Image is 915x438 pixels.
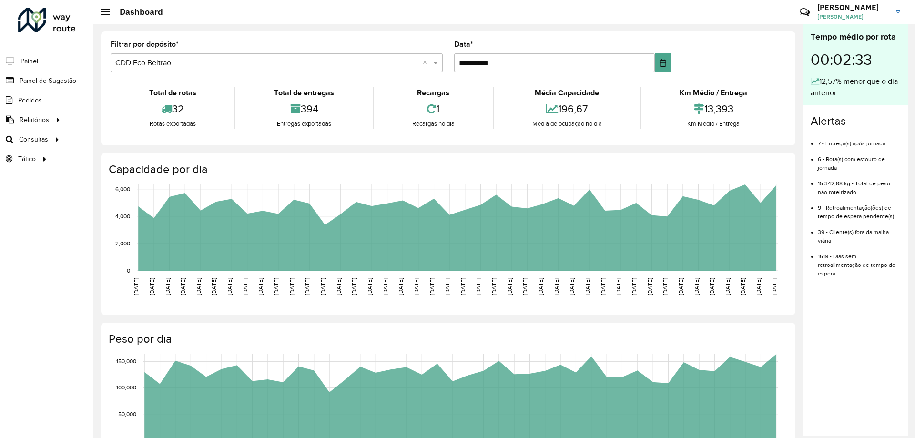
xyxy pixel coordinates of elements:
div: 394 [238,99,370,119]
div: Entregas exportadas [238,119,370,129]
div: 1 [376,99,490,119]
div: 13,393 [644,99,783,119]
text: [DATE] [460,278,466,295]
div: Média Capacidade [496,87,638,99]
div: Total de rotas [113,87,232,99]
li: 1619 - Dias sem retroalimentação de tempo de espera [818,245,900,278]
div: Km Médio / Entrega [644,87,783,99]
text: [DATE] [335,278,342,295]
h4: Alertas [811,114,900,128]
div: 12,57% menor que o dia anterior [811,76,900,99]
h4: Capacidade por dia [109,163,786,176]
text: [DATE] [195,278,202,295]
text: [DATE] [242,278,248,295]
text: [DATE] [755,278,762,295]
text: [DATE] [351,278,357,295]
text: [DATE] [507,278,513,295]
text: [DATE] [771,278,777,295]
span: Tático [18,154,36,164]
span: Painel [20,56,38,66]
text: [DATE] [320,278,326,295]
text: [DATE] [553,278,559,295]
div: 196,67 [496,99,638,119]
text: [DATE] [289,278,295,295]
text: [DATE] [724,278,731,295]
span: [PERSON_NAME] [817,12,889,21]
text: 4,000 [115,213,130,219]
div: Rotas exportadas [113,119,232,129]
text: [DATE] [211,278,217,295]
text: [DATE] [662,278,668,295]
text: [DATE] [584,278,590,295]
div: Tempo médio por rota [811,31,900,43]
button: Choose Date [655,53,671,72]
text: [DATE] [149,278,155,295]
text: [DATE] [631,278,637,295]
span: Pedidos [18,95,42,105]
text: [DATE] [304,278,310,295]
li: 6 - Rota(s) com estouro de jornada [818,148,900,172]
span: Relatórios [20,115,49,125]
text: [DATE] [615,278,621,295]
h2: Dashboard [110,7,163,17]
div: Km Médio / Entrega [644,119,783,129]
text: [DATE] [382,278,388,295]
span: Clear all [423,57,431,69]
text: [DATE] [164,278,171,295]
text: [DATE] [491,278,497,295]
span: Consultas [19,134,48,144]
text: [DATE] [444,278,450,295]
div: Média de ocupação no dia [496,119,638,129]
text: [DATE] [397,278,404,295]
text: 150,000 [116,358,136,365]
text: [DATE] [133,278,139,295]
label: Data [454,39,473,50]
li: 9 - Retroalimentação(ões) de tempo de espera pendente(s) [818,196,900,221]
text: [DATE] [522,278,528,295]
span: Painel de Sugestão [20,76,76,86]
text: 6,000 [115,186,130,192]
text: 2,000 [115,240,130,246]
text: 50,000 [118,411,136,417]
li: 15.342,88 kg - Total de peso não roteirizado [818,172,900,196]
text: [DATE] [257,278,264,295]
h4: Peso por dia [109,332,786,346]
li: 7 - Entrega(s) após jornada [818,132,900,148]
text: [DATE] [429,278,435,295]
text: [DATE] [273,278,279,295]
text: [DATE] [180,278,186,295]
div: Total de entregas [238,87,370,99]
text: [DATE] [226,278,233,295]
h3: [PERSON_NAME] [817,3,889,12]
div: 32 [113,99,232,119]
text: [DATE] [569,278,575,295]
div: Recargas [376,87,490,99]
text: [DATE] [709,278,715,295]
div: Recargas no dia [376,119,490,129]
div: 00:02:33 [811,43,900,76]
text: 100,000 [116,385,136,391]
text: [DATE] [538,278,544,295]
text: [DATE] [647,278,653,295]
text: 0 [127,267,130,274]
label: Filtrar por depósito [111,39,179,50]
text: [DATE] [413,278,419,295]
a: Contato Rápido [794,2,815,22]
text: [DATE] [693,278,700,295]
text: [DATE] [600,278,606,295]
text: [DATE] [678,278,684,295]
text: [DATE] [740,278,746,295]
text: [DATE] [475,278,481,295]
li: 39 - Cliente(s) fora da malha viária [818,221,900,245]
text: [DATE] [366,278,373,295]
